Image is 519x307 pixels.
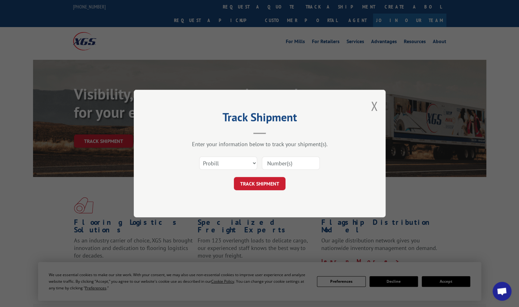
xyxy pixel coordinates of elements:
[165,140,354,148] div: Enter your information below to track your shipment(s).
[262,156,320,170] input: Number(s)
[165,113,354,125] h2: Track Shipment
[234,177,285,190] button: TRACK SHIPMENT
[371,98,378,114] button: Close modal
[493,282,511,301] a: Open chat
